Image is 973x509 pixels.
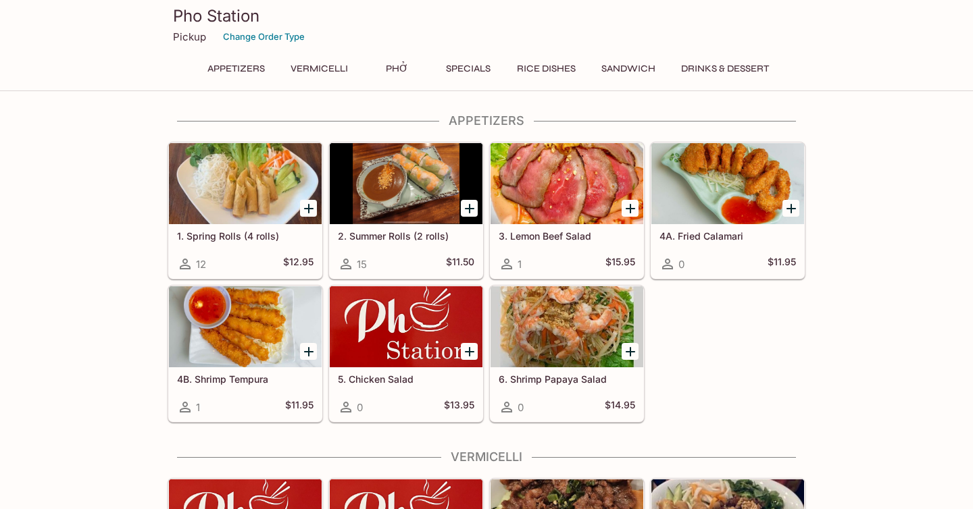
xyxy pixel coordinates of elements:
h5: $15.95 [605,256,635,272]
button: Add 4B. Shrimp Tempura [300,343,317,360]
button: Change Order Type [217,26,311,47]
span: 1 [196,401,200,414]
h5: $11.50 [446,256,474,272]
h5: $13.95 [444,399,474,415]
h5: $14.95 [605,399,635,415]
span: 0 [357,401,363,414]
h5: $11.95 [768,256,796,272]
button: Phở [366,59,427,78]
button: Drinks & Dessert [674,59,776,78]
div: 4A. Fried Calamari [651,143,804,224]
h5: 4A. Fried Calamari [659,230,796,242]
button: Add 1. Spring Rolls (4 rolls) [300,200,317,217]
h4: Vermicelli [168,450,805,464]
h5: 4B. Shrimp Tempura [177,373,314,385]
button: Add 5. Chicken Salad [461,343,478,360]
span: 0 [678,258,684,271]
h5: 2. Summer Rolls (2 rolls) [338,230,474,242]
span: 15 [357,258,367,271]
a: 4A. Fried Calamari0$11.95 [651,142,805,279]
button: Specials [438,59,499,78]
span: 1 [518,258,522,271]
h4: Appetizers [168,113,805,128]
button: Add 3. Lemon Beef Salad [622,200,639,217]
h5: $11.95 [285,399,314,415]
a: 2. Summer Rolls (2 rolls)15$11.50 [329,142,483,279]
h5: $12.95 [283,256,314,272]
span: 12 [196,258,206,271]
p: Pickup [173,30,206,43]
button: Add 4A. Fried Calamari [782,200,799,217]
a: 5. Chicken Salad0$13.95 [329,286,483,422]
h5: 1. Spring Rolls (4 rolls) [177,230,314,242]
a: 6. Shrimp Papaya Salad0$14.95 [490,286,644,422]
button: Add 6. Shrimp Papaya Salad [622,343,639,360]
div: 3. Lemon Beef Salad [491,143,643,224]
div: 5. Chicken Salad [330,286,482,367]
h3: Pho Station [173,5,800,26]
h5: 3. Lemon Beef Salad [499,230,635,242]
div: 4B. Shrimp Tempura [169,286,322,367]
button: Sandwich [594,59,663,78]
button: Add 2. Summer Rolls (2 rolls) [461,200,478,217]
div: 1. Spring Rolls (4 rolls) [169,143,322,224]
div: 2. Summer Rolls (2 rolls) [330,143,482,224]
a: 1. Spring Rolls (4 rolls)12$12.95 [168,142,322,279]
span: 0 [518,401,524,414]
div: 6. Shrimp Papaya Salad [491,286,643,367]
h5: 6. Shrimp Papaya Salad [499,373,635,385]
a: 4B. Shrimp Tempura1$11.95 [168,286,322,422]
button: Vermicelli [283,59,355,78]
a: 3. Lemon Beef Salad1$15.95 [490,142,644,279]
button: Rice Dishes [509,59,583,78]
h5: 5. Chicken Salad [338,373,474,385]
button: Appetizers [200,59,272,78]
